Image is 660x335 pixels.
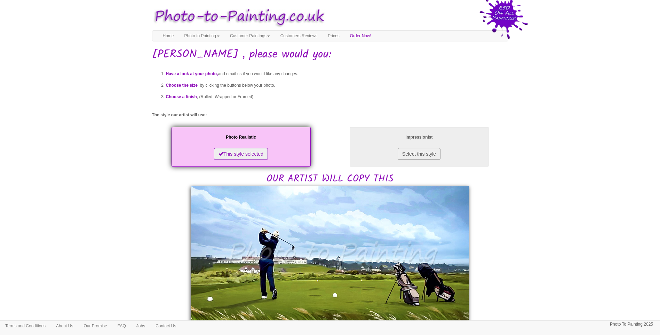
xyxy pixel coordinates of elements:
a: Order Now! [345,31,376,41]
h2: OUR ARTIST WILL COPY THIS [152,125,508,185]
a: Photo to Painting [179,31,225,41]
p: Photo Realistic [178,134,304,141]
button: Select this style [398,148,440,160]
h1: [PERSON_NAME] , please would you: [152,48,508,61]
li: and email us if you would like any changes. [166,68,508,80]
p: Photo To Painting 2025 [610,321,653,328]
a: Prices [323,31,344,41]
a: Customer Paintings [225,31,275,41]
a: Jobs [131,321,150,331]
a: FAQ [112,321,131,331]
span: Have a look at your photo, [166,71,218,76]
a: Our Promise [78,321,112,331]
span: Choose the size [166,83,198,88]
li: , by clicking the buttons below your photo. [166,80,508,91]
button: This style selected [214,148,268,160]
li: , (Rolled, Wrapped or Framed). [166,91,508,103]
span: Choose a finish [166,94,197,99]
a: Customers Reviews [275,31,323,41]
p: Impressionist [357,134,482,141]
label: The style our artist will use: [152,112,207,118]
a: Contact Us [150,321,181,331]
a: About Us [51,321,78,331]
img: Photo to Painting [149,3,327,30]
img: Oliver , please would you: [191,186,469,326]
a: Home [158,31,179,41]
